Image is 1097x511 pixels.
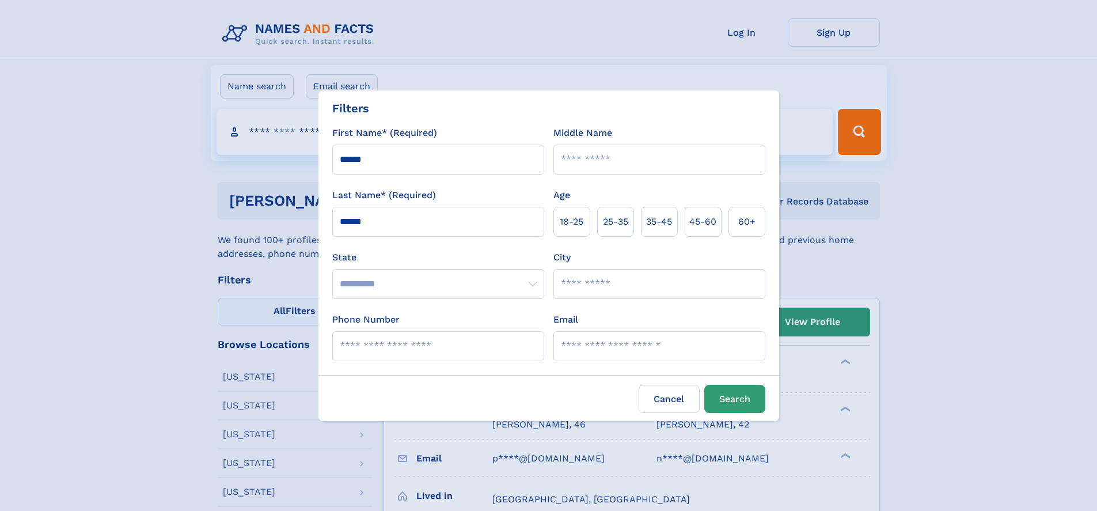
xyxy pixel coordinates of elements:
[689,215,716,229] span: 45‑60
[603,215,628,229] span: 25‑35
[704,385,765,413] button: Search
[738,215,756,229] span: 60+
[560,215,583,229] span: 18‑25
[553,313,578,327] label: Email
[646,215,672,229] span: 35‑45
[553,126,612,140] label: Middle Name
[639,385,700,413] label: Cancel
[332,251,544,264] label: State
[332,188,436,202] label: Last Name* (Required)
[553,188,570,202] label: Age
[332,313,400,327] label: Phone Number
[332,100,369,117] div: Filters
[553,251,571,264] label: City
[332,126,437,140] label: First Name* (Required)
